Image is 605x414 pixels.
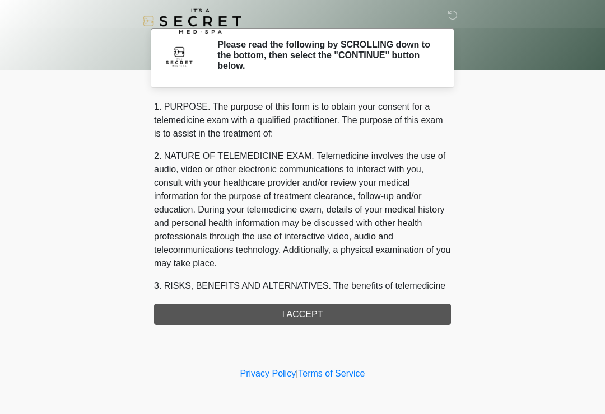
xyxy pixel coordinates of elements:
[298,369,365,378] a: Terms of Service
[162,39,196,73] img: Agent Avatar
[154,279,451,400] p: 3. RISKS, BENEFITS AND ALTERNATIVES. The benefits of telemedicine include having access to medica...
[240,369,296,378] a: Privacy Policy
[154,149,451,270] p: 2. NATURE OF TELEMEDICINE EXAM. Telemedicine involves the use of audio, video or other electronic...
[154,100,451,140] p: 1. PURPOSE. The purpose of this form is to obtain your consent for a telemedicine exam with a qua...
[143,8,241,34] img: It's A Secret Med Spa Logo
[296,369,298,378] a: |
[217,39,434,72] h2: Please read the following by SCROLLING down to the bottom, then select the "CONTINUE" button below.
